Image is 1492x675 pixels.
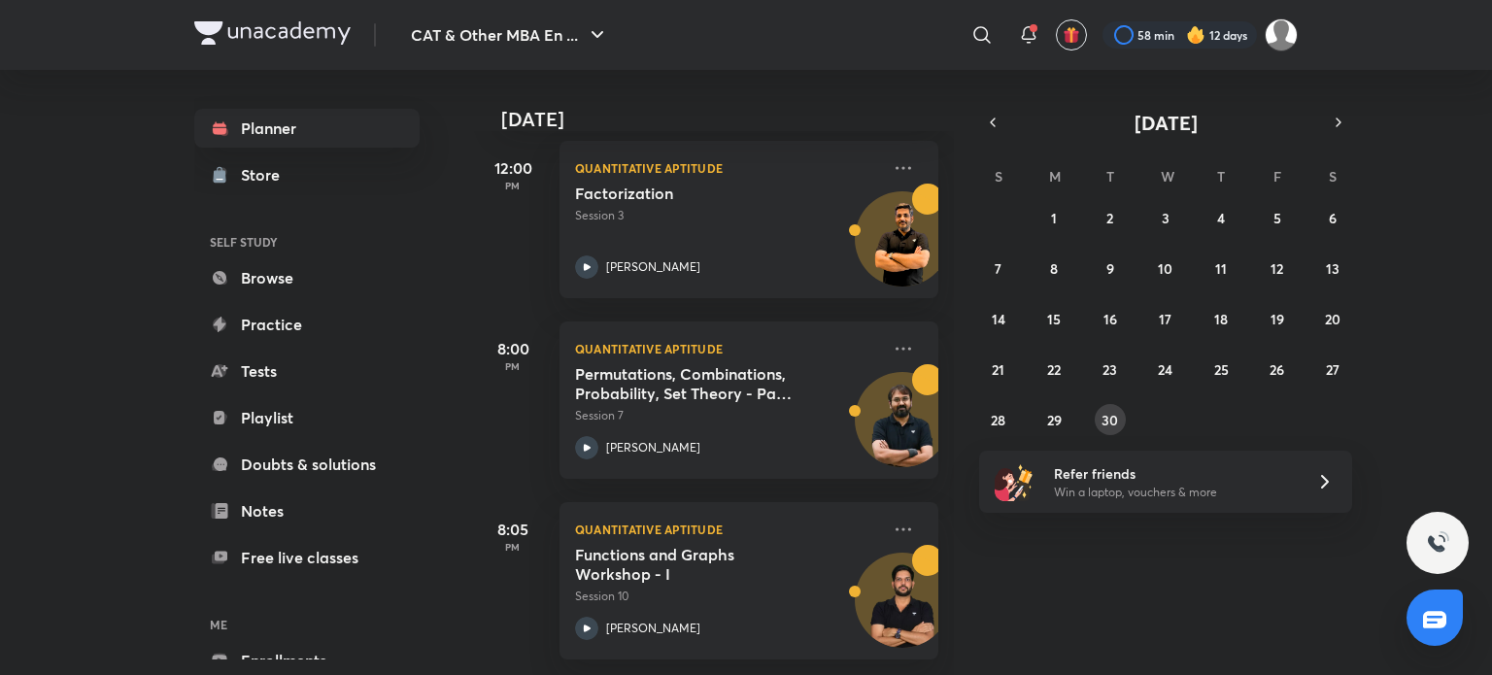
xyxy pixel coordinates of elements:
img: referral [995,462,1034,501]
abbr: September 18, 2025 [1214,310,1228,328]
abbr: Wednesday [1161,167,1174,186]
button: September 18, 2025 [1205,303,1237,334]
abbr: September 21, 2025 [992,360,1004,379]
abbr: September 23, 2025 [1102,360,1117,379]
abbr: September 11, 2025 [1215,259,1227,278]
h6: ME [194,608,420,641]
abbr: September 15, 2025 [1047,310,1061,328]
img: Avatar [856,383,949,476]
abbr: September 24, 2025 [1158,360,1172,379]
button: [DATE] [1006,109,1325,136]
button: September 27, 2025 [1317,354,1348,385]
button: September 26, 2025 [1262,354,1293,385]
a: Notes [194,491,420,530]
button: September 14, 2025 [983,303,1014,334]
button: September 29, 2025 [1038,404,1069,435]
abbr: September 9, 2025 [1106,259,1114,278]
img: Avatar [856,563,949,657]
h6: Refer friends [1054,463,1293,484]
a: Doubts & solutions [194,445,420,484]
p: [PERSON_NAME] [606,439,700,456]
p: PM [474,541,552,553]
abbr: September 19, 2025 [1271,310,1284,328]
button: September 20, 2025 [1317,303,1348,334]
abbr: September 22, 2025 [1047,360,1061,379]
button: September 25, 2025 [1205,354,1237,385]
abbr: September 27, 2025 [1326,360,1339,379]
img: Aparna Dubey [1265,18,1298,51]
button: September 3, 2025 [1150,202,1181,233]
abbr: September 25, 2025 [1214,360,1229,379]
button: avatar [1056,19,1087,51]
button: September 10, 2025 [1150,253,1181,284]
button: September 19, 2025 [1262,303,1293,334]
a: Company Logo [194,21,351,50]
button: September 6, 2025 [1317,202,1348,233]
abbr: September 20, 2025 [1325,310,1340,328]
p: Quantitative Aptitude [575,518,880,541]
img: ttu [1426,531,1449,555]
button: September 23, 2025 [1095,354,1126,385]
button: CAT & Other MBA En ... [399,16,621,54]
abbr: Friday [1273,167,1281,186]
p: Win a laptop, vouchers & more [1054,484,1293,501]
p: Quantitative Aptitude [575,337,880,360]
p: [PERSON_NAME] [606,620,700,637]
a: Free live classes [194,538,420,577]
a: Planner [194,109,420,148]
button: September 5, 2025 [1262,202,1293,233]
a: Browse [194,258,420,297]
abbr: September 14, 2025 [992,310,1005,328]
abbr: Thursday [1217,167,1225,186]
h5: 8:00 [474,337,552,360]
abbr: September 5, 2025 [1273,209,1281,227]
abbr: September 10, 2025 [1158,259,1172,278]
span: [DATE] [1135,110,1198,136]
abbr: September 16, 2025 [1103,310,1117,328]
button: September 11, 2025 [1205,253,1237,284]
abbr: Saturday [1329,167,1337,186]
button: September 8, 2025 [1038,253,1069,284]
button: September 16, 2025 [1095,303,1126,334]
a: Tests [194,352,420,390]
abbr: September 4, 2025 [1217,209,1225,227]
h5: Permutations, Combinations, Probability, Set Theory - Part 7 [575,364,817,403]
abbr: September 28, 2025 [991,411,1005,429]
h5: Functions and Graphs Workshop - I [575,545,817,584]
abbr: September 30, 2025 [1102,411,1118,429]
img: Company Logo [194,21,351,45]
abbr: September 3, 2025 [1162,209,1170,227]
a: Store [194,155,420,194]
abbr: Monday [1049,167,1061,186]
h5: 12:00 [474,156,552,180]
button: September 2, 2025 [1095,202,1126,233]
button: September 17, 2025 [1150,303,1181,334]
button: September 28, 2025 [983,404,1014,435]
h5: Factorization [575,184,817,203]
img: streak [1186,25,1205,45]
img: Avatar [856,202,949,295]
p: Quantitative Aptitude [575,156,880,180]
abbr: September 17, 2025 [1159,310,1171,328]
button: September 1, 2025 [1038,202,1069,233]
img: avatar [1063,26,1080,44]
button: September 22, 2025 [1038,354,1069,385]
a: Playlist [194,398,420,437]
p: Session 7 [575,407,880,424]
abbr: September 8, 2025 [1050,259,1058,278]
p: PM [474,360,552,372]
button: September 24, 2025 [1150,354,1181,385]
p: Session 10 [575,588,880,605]
abbr: September 6, 2025 [1329,209,1337,227]
abbr: September 12, 2025 [1271,259,1283,278]
button: September 4, 2025 [1205,202,1237,233]
a: Practice [194,305,420,344]
p: PM [474,180,552,191]
button: September 15, 2025 [1038,303,1069,334]
h4: [DATE] [501,108,958,131]
abbr: Tuesday [1106,167,1114,186]
button: September 9, 2025 [1095,253,1126,284]
button: September 21, 2025 [983,354,1014,385]
h6: SELF STUDY [194,225,420,258]
button: September 13, 2025 [1317,253,1348,284]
